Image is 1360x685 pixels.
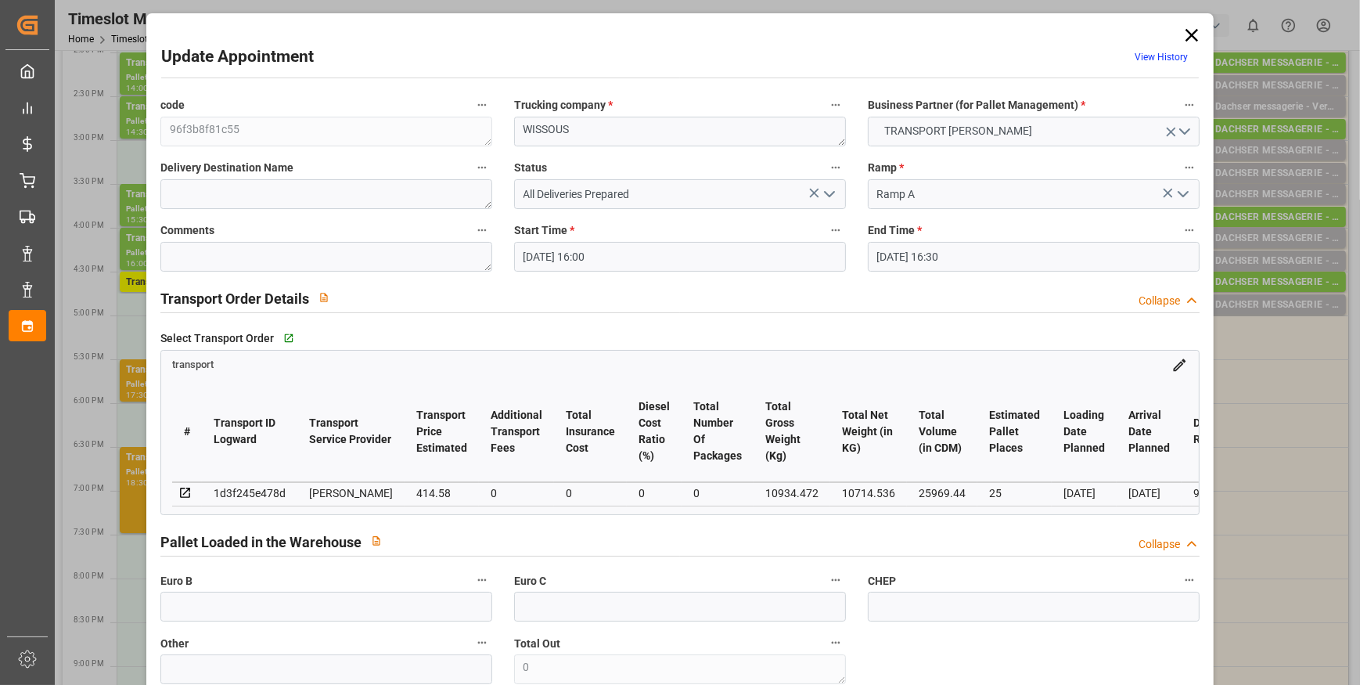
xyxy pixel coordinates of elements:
button: code [472,95,492,115]
span: Comments [160,222,214,239]
div: Collapse [1139,293,1180,309]
h2: Pallet Loaded in the Warehouse [160,532,362,553]
span: Euro B [160,573,192,589]
span: Ramp [868,160,904,176]
th: Loading Date Planned [1052,381,1117,482]
input: Type to search/select [868,179,1200,209]
div: 10714.536 [842,484,895,503]
button: View description [362,526,391,556]
div: [PERSON_NAME] [309,484,393,503]
textarea: WISSOUS [514,117,846,146]
button: open menu [1170,182,1193,207]
button: CHEP [1179,570,1200,590]
button: View description [309,283,339,312]
div: 0 [639,484,670,503]
button: Ramp * [1179,157,1200,178]
div: 0 [566,484,615,503]
span: transport [172,359,214,371]
button: Comments [472,220,492,240]
div: [DATE] [1063,484,1105,503]
div: 25 [989,484,1040,503]
button: Other [472,633,492,653]
th: Transport Price Estimated [405,381,479,482]
span: Euro C [514,573,546,589]
span: CHEP [868,573,896,589]
span: Start Time [514,222,574,239]
th: Total Number Of Packages [682,381,754,482]
div: Collapse [1139,536,1180,553]
span: code [160,97,185,114]
h2: Transport Order Details [160,288,309,309]
button: Start Time * [826,220,846,240]
div: 0 [693,484,742,503]
span: Delivery Destination Name [160,160,293,176]
span: Status [514,160,547,176]
span: Total Out [514,636,560,652]
th: Additional Transport Fees [479,381,554,482]
div: [DATE] [1128,484,1170,503]
div: 10934.472 [765,484,819,503]
div: 91 [1193,484,1251,503]
th: Transport ID Logward [202,381,297,482]
button: Delivery Destination Name [472,157,492,178]
th: Diesel Cost Ratio (%) [627,381,682,482]
button: Business Partner (for Pallet Management) * [1179,95,1200,115]
th: Total Insurance Cost [554,381,627,482]
div: 414.58 [416,484,467,503]
button: Euro C [826,570,846,590]
a: View History [1135,52,1188,63]
th: Total Net Weight (in KG) [830,381,907,482]
th: Total Gross Weight (Kg) [754,381,830,482]
button: open menu [816,182,840,207]
textarea: 0 [514,654,846,684]
span: Other [160,636,189,652]
th: Total Volume (in CDM) [907,381,977,482]
span: End Time [868,222,922,239]
span: Select Transport Order [160,330,274,347]
th: Arrival Date Planned [1117,381,1182,482]
th: # [172,381,202,482]
th: Destination Region [1182,381,1263,482]
span: Business Partner (for Pallet Management) [868,97,1085,114]
a: transport [172,358,214,370]
th: Estimated Pallet Places [977,381,1052,482]
button: Trucking company * [826,95,846,115]
button: Status [826,157,846,178]
button: Total Out [826,633,846,653]
div: 0 [491,484,542,503]
div: 25969.44 [919,484,966,503]
input: Type to search/select [514,179,846,209]
span: TRANSPORT [PERSON_NAME] [876,123,1040,139]
textarea: 96f3b8f81c55 [160,117,492,146]
input: DD-MM-YYYY HH:MM [868,242,1200,272]
h2: Update Appointment [161,45,314,70]
span: Trucking company [514,97,613,114]
th: Transport Service Provider [297,381,405,482]
button: Euro B [472,570,492,590]
button: open menu [868,117,1200,146]
div: 1d3f245e478d [214,484,286,503]
button: End Time * [1179,220,1200,240]
input: DD-MM-YYYY HH:MM [514,242,846,272]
